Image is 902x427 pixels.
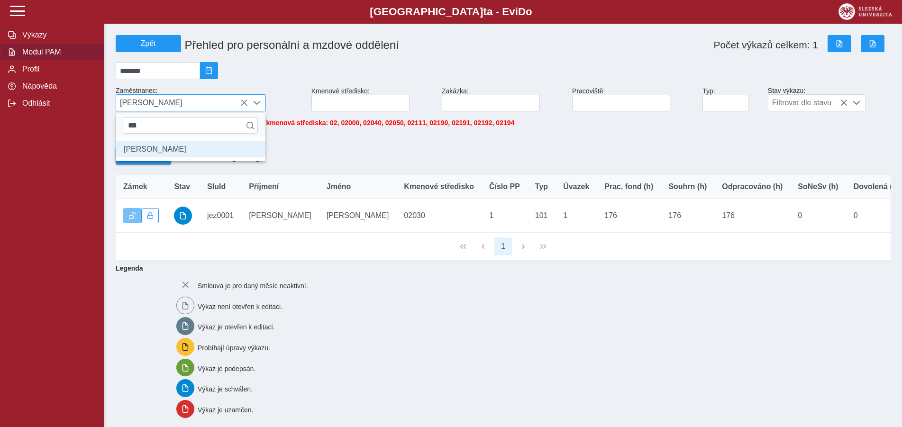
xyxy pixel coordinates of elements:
[563,182,589,191] span: Úvazek
[764,83,894,115] div: Stav výkazu:
[198,364,255,372] span: Výkaz je podepsán.
[19,99,96,108] span: Odhlásit
[19,48,96,56] span: Modul PAM
[141,208,159,223] button: Uzamknout
[308,83,438,115] div: Kmenové středisko:
[404,182,474,191] span: Kmenové středisko
[241,199,319,233] td: [PERSON_NAME]
[518,6,526,18] span: D
[116,119,514,127] span: Máte přístup pouze ke kmenovým výkazům pro kmenová střediska: 02, 02000, 02040, 02050, 02111, 021...
[200,199,241,233] td: jez0001
[120,39,177,48] span: Zpět
[528,199,556,233] td: 101
[483,6,486,18] span: t
[604,182,653,191] span: Prac. fond (h)
[116,35,181,52] button: Zpět
[861,35,884,52] button: Export do PDF
[828,35,851,52] button: Export do Excelu
[19,65,96,73] span: Profil
[482,199,528,233] td: 1
[112,261,887,276] b: Legenda
[396,199,482,233] td: 02030
[722,182,783,191] span: Odpracováno (h)
[838,3,892,20] img: logo_web_su.png
[123,182,147,191] span: Zámek
[714,199,790,233] td: 176
[668,182,707,191] span: Souhrn (h)
[28,6,874,18] b: [GEOGRAPHIC_DATA] a - Evi
[116,95,248,111] span: [PERSON_NAME]
[19,31,96,39] span: Výkazy
[699,83,764,115] div: Typ:
[713,39,818,51] span: Počet výkazů celkem: 1
[556,199,597,233] td: 1
[526,6,532,18] span: o
[198,406,254,414] span: Výkaz je uzamčen.
[207,182,226,191] span: SluId
[790,199,846,233] td: 0
[198,302,282,310] span: Výkaz není otevřen k editaci.
[661,199,714,233] td: 176
[174,182,190,191] span: Stav
[438,83,568,115] div: Zakázka:
[198,282,308,290] span: Smlouva je pro daný měsíc neaktivní.
[174,207,192,225] button: schváleno
[597,199,661,233] td: 176
[19,82,96,91] span: Nápověda
[116,141,265,157] li: Ing. Jakub Ježíšek
[198,323,275,331] span: Výkaz je otevřen k editaci.
[116,147,153,164] button: Export
[768,95,848,111] span: Filtrovat dle stavu
[854,182,900,191] span: Dovolená (d)
[249,182,279,191] span: Příjmení
[494,237,512,255] button: 1
[198,385,253,393] span: Výkaz je schválen.
[489,182,520,191] span: Číslo PP
[123,208,141,223] button: Výkaz je odemčen.
[112,83,308,115] div: Zaměstnanec:
[181,35,573,55] h1: Přehled pro personální a mzdové oddělení
[200,62,218,79] button: 2025/09
[327,182,351,191] span: Jméno
[198,344,270,352] span: Probíhají úpravy výkazu.
[535,182,548,191] span: Typ
[568,83,699,115] div: Pracoviště:
[319,199,397,233] td: [PERSON_NAME]
[798,182,838,191] span: SoNeSv (h)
